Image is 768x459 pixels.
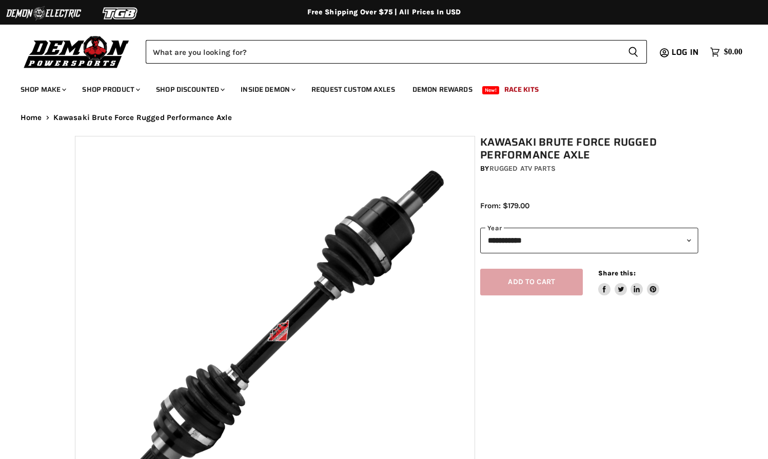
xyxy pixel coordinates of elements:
a: Home [21,113,42,122]
h1: Kawasaki Brute Force Rugged Performance Axle [480,136,698,162]
img: Demon Powersports [21,33,133,70]
span: New! [482,86,500,94]
a: Race Kits [497,79,546,100]
img: Demon Electric Logo 2 [5,4,82,23]
a: Shop Product [74,79,146,100]
div: by [480,163,698,174]
span: $0.00 [724,47,742,57]
input: Search [146,40,620,64]
ul: Main menu [13,75,740,100]
a: Demon Rewards [405,79,480,100]
span: Kawasaki Brute Force Rugged Performance Axle [53,113,232,122]
a: Request Custom Axles [304,79,403,100]
aside: Share this: [598,269,659,296]
a: Shop Make [13,79,72,100]
a: Rugged ATV Parts [489,164,556,173]
a: $0.00 [705,45,747,59]
span: Log in [672,46,699,58]
select: year [480,228,698,253]
span: Share this: [598,269,635,277]
a: Log in [667,48,705,57]
form: Product [146,40,647,64]
img: TGB Logo 2 [82,4,159,23]
button: Search [620,40,647,64]
a: Inside Demon [233,79,302,100]
span: From: $179.00 [480,201,529,210]
a: Shop Discounted [148,79,231,100]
